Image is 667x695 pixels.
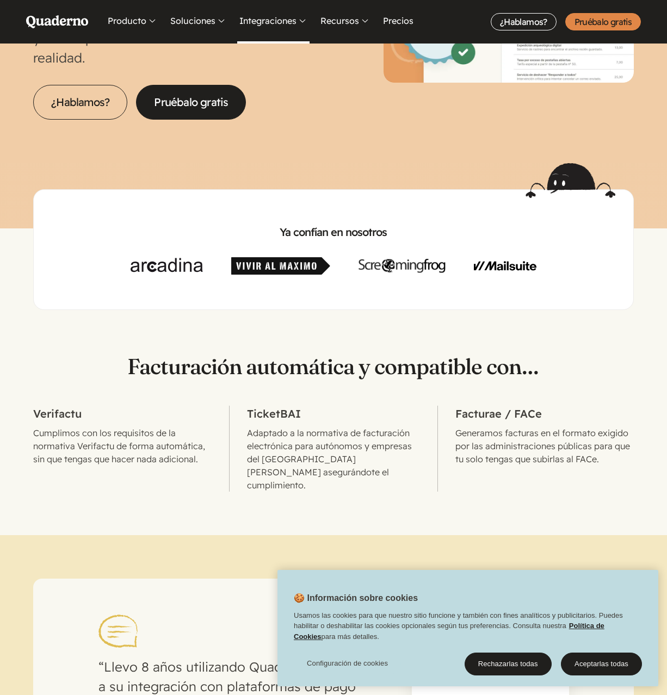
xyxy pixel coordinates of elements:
[565,13,641,30] a: Pruébalo gratis
[277,570,658,686] div: Cookie banner
[491,13,557,30] a: ¿Hablamos?
[465,653,552,675] button: Rechazarlas todas
[294,622,604,641] a: Política de Cookies
[33,85,127,120] a: ¿Hablamos?
[136,85,246,120] a: Pruébalo gratis
[277,592,418,610] h2: 🍪 Información sobre cookies
[51,225,615,240] h2: Ya confían en nosotros
[231,257,330,275] img: Vivir al Máximo
[294,653,401,674] button: Configuración de cookies
[277,570,658,686] div: 🍪 Información sobre cookies
[359,257,446,275] img: Screaming Frog
[277,610,658,648] div: Usamos las cookies para que nuestro sitio funcione y también con fines analíticos y publicitarios...
[33,426,212,466] p: Cumplimos con los requisitos de la normativa Verifactu de forma automática, sin que tengas que ha...
[247,406,420,422] h2: TicketBAI
[474,257,536,275] img: Mailsuite
[131,257,203,275] img: Arcadina.com
[455,406,634,422] h2: Facturae / FACe
[455,426,634,466] p: Generamos facturas en el formato exigido por las administraciones públicas para que tu solo tenga...
[561,653,642,675] button: Aceptarlas todas
[33,353,633,380] p: Facturación automática y compatible con…
[247,426,420,492] p: Adaptado a la normativa de facturación electrónica para autónomos y empresas del [GEOGRAPHIC_DATA...
[33,406,212,422] h2: Verifactu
